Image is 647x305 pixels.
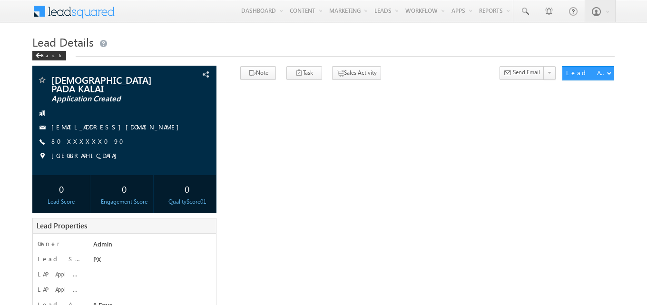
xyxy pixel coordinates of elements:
button: Send Email [500,66,544,80]
label: LAP Application Status [38,270,81,278]
span: Lead Properties [37,221,87,230]
div: QualityScore01 [161,197,214,206]
span: [DEMOGRAPHIC_DATA] PADA KALAI [51,75,165,92]
a: Back [32,50,71,59]
button: Sales Activity [332,66,381,80]
div: 0 [35,180,88,197]
label: Owner [38,239,60,248]
span: [GEOGRAPHIC_DATA] [51,151,121,161]
span: Lead Details [32,34,94,49]
div: Back [32,51,66,60]
span: Application Created [51,94,165,104]
button: Lead Actions [562,66,614,80]
span: Admin [93,240,112,248]
label: Lead Source [38,255,81,263]
button: Note [240,66,276,80]
div: Lead Actions [566,69,607,77]
a: [EMAIL_ADDRESS][DOMAIN_NAME] [51,123,184,131]
div: 0 [161,180,214,197]
div: PX [91,255,209,268]
label: LAP Application Substatus [38,285,81,294]
button: Task [286,66,322,80]
span: 80XXXXXX090 [51,137,129,147]
div: Lead Score [35,197,88,206]
div: Engagement Score [98,197,150,206]
span: Send Email [513,68,540,77]
div: 0 [98,180,150,197]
